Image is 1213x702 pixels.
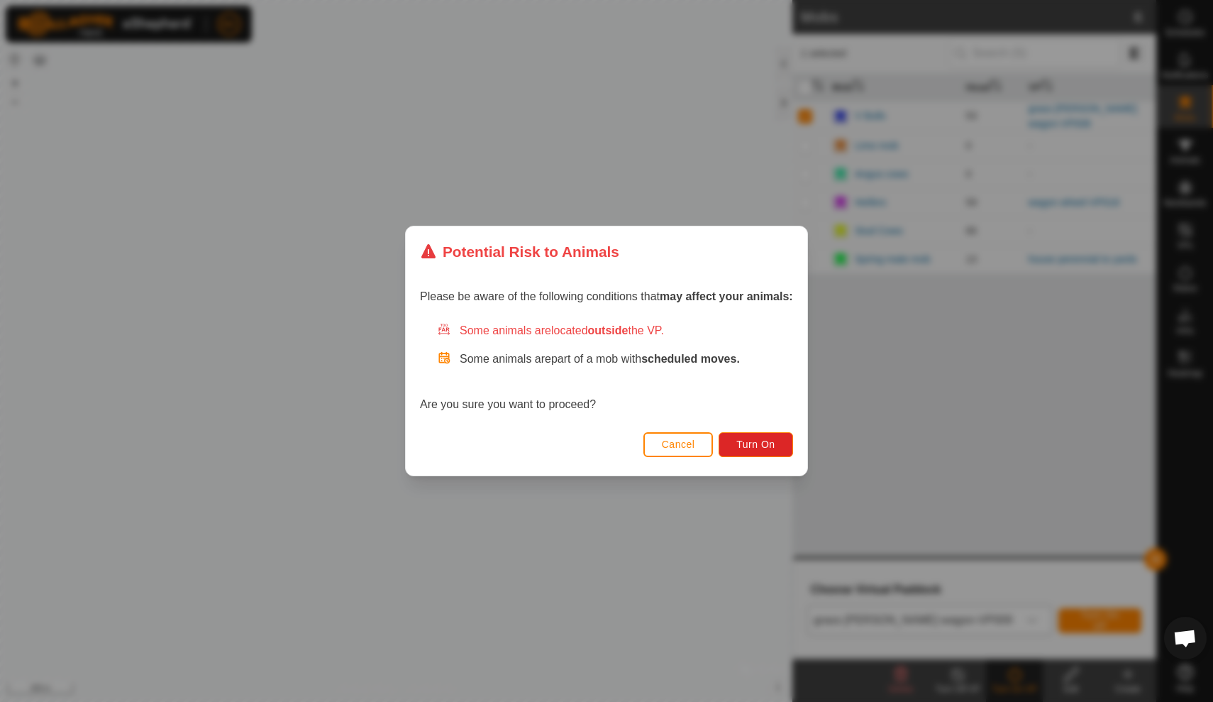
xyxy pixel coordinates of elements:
span: part of a mob with [551,353,740,365]
strong: may affect your animals: [660,290,793,302]
div: Are you sure you want to proceed? [420,322,793,413]
div: Open chat [1164,617,1207,659]
div: Some animals are [437,322,793,339]
div: Potential Risk to Animals [420,241,619,263]
strong: outside [588,324,628,336]
span: Turn On [737,439,775,450]
button: Cancel [643,432,714,457]
span: Please be aware of the following conditions that [420,290,793,302]
button: Turn On [719,432,793,457]
strong: scheduled moves. [641,353,740,365]
p: Some animals are [460,351,793,368]
span: Cancel [662,439,695,450]
span: located the VP. [551,324,664,336]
